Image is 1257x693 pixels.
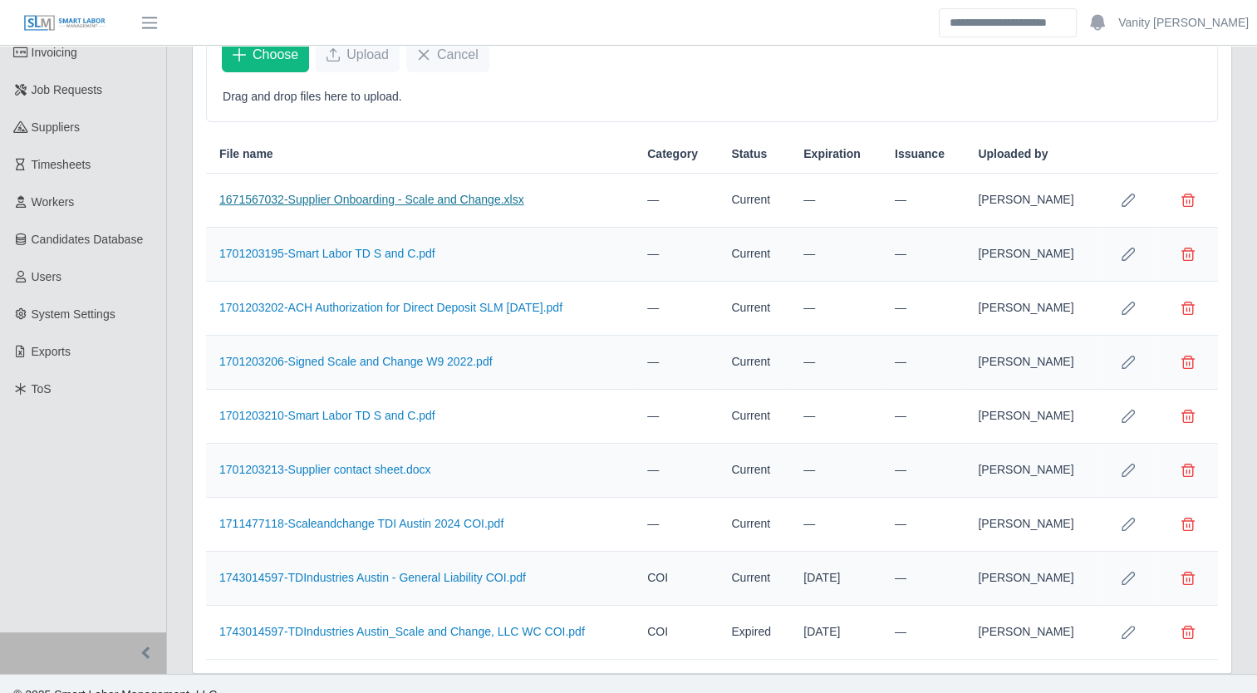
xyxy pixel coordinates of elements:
button: Upload [316,37,400,72]
td: [PERSON_NAME] [965,552,1098,606]
button: Delete file [1171,562,1205,595]
td: — [881,174,965,228]
span: Job Requests [32,83,103,96]
span: Cancel [437,45,479,65]
span: Exports [32,345,71,358]
td: — [881,336,965,390]
a: 1701203202-ACH Authorization for Direct Deposit SLM [DATE].pdf [219,301,562,314]
button: Choose [222,37,309,72]
span: Timesheets [32,158,91,171]
td: — [634,498,718,552]
td: [PERSON_NAME] [965,390,1098,444]
td: [PERSON_NAME] [965,282,1098,336]
td: — [881,390,965,444]
button: Delete file [1171,184,1205,217]
td: — [790,390,881,444]
span: Workers [32,195,75,209]
button: Cancel [406,37,489,72]
td: — [790,228,881,282]
span: Invoicing [32,46,77,59]
span: Uploaded by [978,145,1048,163]
button: Row Edit [1112,508,1145,541]
img: SLM Logo [23,14,106,32]
span: Suppliers [32,120,80,134]
span: Choose [253,45,298,65]
td: Expired [718,606,790,660]
td: — [790,444,881,498]
a: 1701203210-Smart Labor TD S and C.pdf [219,409,435,422]
button: Row Edit [1112,400,1145,433]
td: Current [718,552,790,606]
td: — [634,174,718,228]
input: Search [939,8,1077,37]
td: Current [718,228,790,282]
span: Users [32,270,62,283]
a: 1743014597-TDIndustries Austin - General Liability COI.pdf [219,571,526,584]
button: Row Edit [1112,454,1145,487]
span: Issuance [895,145,945,163]
button: Delete file [1171,238,1205,271]
span: File name [219,145,273,163]
td: [PERSON_NAME] [965,444,1098,498]
button: Delete file [1171,400,1205,433]
td: COI [634,606,718,660]
td: — [881,282,965,336]
button: Row Edit [1112,292,1145,325]
td: Current [718,390,790,444]
td: — [881,228,965,282]
span: Expiration [803,145,860,163]
td: — [634,444,718,498]
button: Row Edit [1112,346,1145,379]
td: [PERSON_NAME] [965,498,1098,552]
span: Upload [346,45,389,65]
button: Row Edit [1112,562,1145,595]
button: Delete file [1171,346,1205,379]
span: ToS [32,382,52,396]
a: 1701203213-Supplier contact sheet.docx [219,463,431,476]
a: Vanity [PERSON_NAME] [1118,14,1249,32]
td: — [634,282,718,336]
td: [DATE] [790,606,881,660]
td: — [634,336,718,390]
a: 1743014597-TDIndustries Austin_Scale and Change, LLC WC COI.pdf [219,625,585,638]
span: Category [647,145,698,163]
td: Current [718,174,790,228]
td: — [881,552,965,606]
td: — [790,174,881,228]
td: [DATE] [790,552,881,606]
td: [PERSON_NAME] [965,606,1098,660]
button: Row Edit [1112,184,1145,217]
a: 1701203206-Signed Scale and Change W9 2022.pdf [219,355,492,368]
span: Candidates Database [32,233,144,246]
td: Current [718,336,790,390]
td: [PERSON_NAME] [965,228,1098,282]
span: System Settings [32,307,115,321]
button: Delete file [1171,616,1205,649]
td: — [881,606,965,660]
button: Delete file [1171,454,1205,487]
td: — [790,498,881,552]
td: Current [718,282,790,336]
a: 1701203195-Smart Labor TD S and C.pdf [219,247,435,260]
td: [PERSON_NAME] [965,336,1098,390]
button: Row Edit [1112,238,1145,271]
td: — [634,228,718,282]
td: — [790,282,881,336]
td: — [634,390,718,444]
a: 1671567032-Supplier Onboarding - Scale and Change.xlsx [219,193,524,206]
button: Delete file [1171,292,1205,325]
td: COI [634,552,718,606]
td: Current [718,444,790,498]
td: — [881,444,965,498]
span: Status [731,145,767,163]
button: Row Edit [1112,616,1145,649]
td: [PERSON_NAME] [965,174,1098,228]
td: Current [718,498,790,552]
td: — [881,498,965,552]
p: Drag and drop files here to upload. [223,88,1201,106]
td: — [790,336,881,390]
a: 1711477118-Scaleandchange TDI Austin 2024 COI.pdf [219,517,503,530]
button: Delete file [1171,508,1205,541]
